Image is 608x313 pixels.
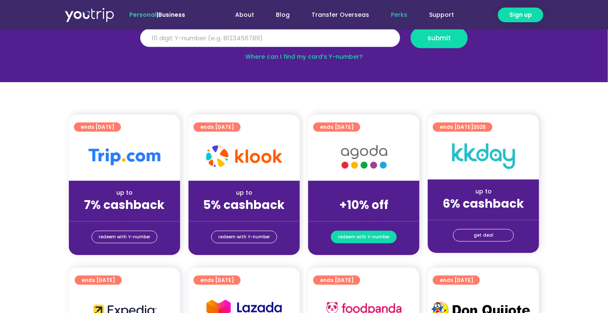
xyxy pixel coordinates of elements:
strong: +10% off [339,197,388,213]
a: ends [DATE] [194,123,241,132]
a: ends [DATE] [433,276,480,285]
span: redeem with Y-number [338,231,390,243]
a: Where can I find my card’s Y-number? [245,52,363,61]
a: ends [DATE] [194,276,241,285]
span: ends [DATE] [200,123,234,132]
span: redeem with Y-number [99,231,150,243]
a: redeem with Y-number [211,231,277,243]
a: Perks [380,7,418,23]
a: ends [DATE] [74,123,121,132]
span: up to [356,188,372,197]
strong: 5% cashback [204,197,285,213]
span: ends [DATE] [440,276,473,285]
span: ends [DATE] [81,276,115,285]
a: Business [158,10,185,19]
span: redeem with Y-number [218,231,270,243]
div: up to [76,188,173,197]
span: Personal [129,10,157,19]
span: ends [DATE] [81,123,114,132]
a: redeem with Y-number [331,231,397,243]
a: Support [418,7,465,23]
a: ends [DATE] [75,276,122,285]
button: submit [411,28,468,48]
span: Sign up [509,10,532,19]
a: ends [DATE]2025 [433,123,493,132]
a: Blog [265,7,301,23]
div: (for stays only) [315,213,413,222]
a: ends [DATE] [313,123,360,132]
strong: 7% cashback [84,197,165,213]
strong: 6% cashback [443,196,524,212]
a: Transfer Overseas [301,7,380,23]
div: (for stays only) [435,211,532,220]
span: ends [DATE] [320,123,354,132]
div: up to [435,187,532,196]
span: get deal [474,230,493,241]
span: 2025 [473,123,486,130]
span: ends [DATE] [200,276,234,285]
div: up to [195,188,293,197]
form: Y Number [140,28,468,55]
a: ends [DATE] [313,276,360,285]
a: redeem with Y-number [92,231,157,243]
span: ends [DATE] [320,276,354,285]
span: submit [427,35,451,41]
input: 10 digit Y-number (e.g. 8123456789) [140,29,400,47]
a: get deal [453,229,514,242]
a: Sign up [498,8,543,22]
nav: Menu [208,7,465,23]
div: (for stays only) [76,213,173,222]
span: ends [DATE] [440,123,486,132]
div: (for stays only) [195,213,293,222]
span: | [129,10,185,19]
a: About [224,7,265,23]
